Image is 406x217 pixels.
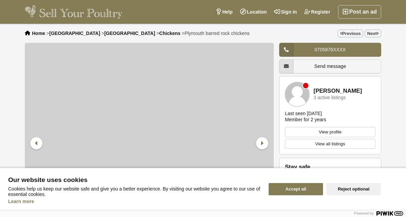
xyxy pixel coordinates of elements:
[285,164,375,170] h2: Stay safe
[315,47,346,52] span: 0705876XXXX
[185,31,250,36] span: Plymouth barred rock chickens
[269,183,323,195] button: Accept all
[338,5,381,19] a: Post an ad
[236,5,270,19] a: Location
[365,30,381,37] a: Next
[354,211,374,215] span: Powered by
[8,199,34,204] a: Learn more
[212,5,236,19] a: Help
[326,183,381,195] button: Reject optional
[285,82,309,106] img: Ehsan Ellahi
[270,5,301,19] a: Sign in
[279,59,381,73] a: Send message
[182,31,250,36] li: >
[338,30,363,37] a: Previous
[156,31,180,36] li: >
[49,31,100,36] a: [GEOGRAPHIC_DATA]
[101,31,155,36] li: >
[285,139,375,149] a: View all listings
[8,186,260,197] p: Cookies help us keep our website safe and give you a better experience. By visiting our website y...
[159,31,180,36] a: Chickens
[285,127,375,137] a: View profile
[25,5,122,19] img: Sell Your Poultry
[47,31,100,36] li: >
[303,83,308,88] div: Member is offline
[285,110,322,116] div: Last seen [DATE]
[301,5,334,19] a: Register
[285,116,326,123] div: Member for 2 years
[314,88,362,94] a: [PERSON_NAME]
[314,95,346,100] div: 3 active listings
[314,64,346,69] span: Send message
[104,31,155,36] a: [GEOGRAPHIC_DATA]
[279,43,381,57] a: 0705876XXXX
[32,31,45,36] a: Home
[8,177,260,183] span: Our website uses cookies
